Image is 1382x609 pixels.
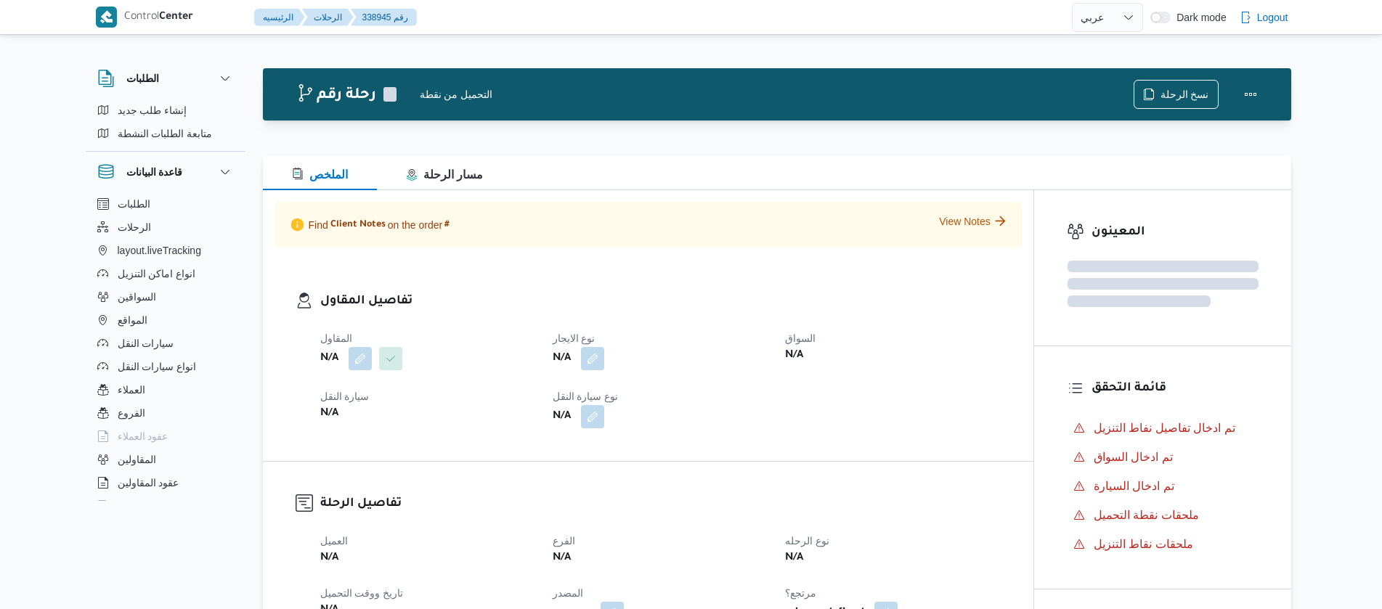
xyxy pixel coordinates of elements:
[96,7,117,28] img: X8yXhbKr1z7QwAAAABJRU5ErkJggg==
[1092,223,1259,242] h3: المعينون
[254,9,305,26] button: الرئيسيه
[785,549,803,567] b: N/A
[320,587,404,599] span: تاريخ ووقت التحميل
[320,350,338,367] b: N/A
[553,549,571,567] b: N/A
[126,163,183,181] h3: قاعدة البيانات
[118,218,151,236] span: الرحلات
[118,242,201,259] span: layout.liveTracking
[118,195,150,213] span: الطلبات
[1161,86,1209,103] span: نسخ الرحلة
[1257,9,1288,26] span: Logout
[1068,417,1259,440] button: تم ادخال تفاصيل نفاط التنزيل
[118,358,197,375] span: انواع سيارات النقل
[351,9,417,26] button: 338945 رقم
[1094,422,1235,434] span: تم ادخال تفاصيل نفاط التنزيل
[320,391,370,402] span: سيارة النقل
[320,494,1001,514] h3: تفاصيل الرحلة
[939,213,1010,229] button: View Notes
[1094,451,1173,463] span: تم ادخال السواق
[1068,504,1259,527] button: ملحقات نقطة التحميل
[1094,480,1174,492] span: تم ادخال السيارة
[15,551,61,594] iframe: chat widget
[1171,12,1226,23] span: Dark mode
[92,285,240,308] button: السواقين
[97,163,234,181] button: قاعدة البيانات
[1068,533,1259,556] button: ملحقات نقاط التنزيل
[1094,420,1235,437] span: تم ادخال تفاصيل نفاط التنزيل
[118,451,156,468] span: المقاولين
[118,404,145,422] span: الفروع
[296,86,376,105] h2: رحلة رقم
[92,448,240,471] button: المقاولين
[92,192,240,216] button: الطلبات
[1092,379,1259,398] h3: قائمة التحقق
[92,378,240,401] button: العملاء
[92,401,240,425] button: الفروع
[92,494,240,518] button: اجهزة التليفون
[1094,509,1199,521] span: ملحقات نقطة التحميل
[92,239,240,262] button: layout.liveTracking
[553,391,619,402] span: نوع سيارة النقل
[86,99,245,151] div: الطلبات
[406,168,483,181] span: مسار الرحلة
[118,311,147,329] span: المواقع
[118,474,179,491] span: عقود المقاولين
[92,122,240,145] button: متابعة الطلبات النشطة
[320,332,352,344] span: المقاول
[1234,3,1294,32] button: Logout
[292,168,348,181] span: الملخص
[286,213,452,236] p: Find on the order
[92,471,240,494] button: عقود المقاولين
[330,219,386,231] span: Client Notes
[444,219,450,231] span: #
[118,428,168,445] span: عقود العملاء
[1094,507,1199,524] span: ملحقات نقطة التحميل
[320,405,338,422] b: N/A
[86,192,245,507] div: قاعدة البيانات
[1068,446,1259,469] button: تم ادخال السواق
[92,216,240,239] button: الرحلات
[320,292,1001,311] h3: تفاصيل المقاول
[92,355,240,378] button: انواع سيارات النقل
[320,549,338,567] b: N/A
[118,497,178,515] span: اجهزة التليفون
[553,587,583,599] span: المصدر
[785,587,816,599] span: مرتجع؟
[159,12,193,23] b: Center
[553,535,575,547] span: الفرع
[118,102,187,119] span: إنشاء طلب جديد
[118,125,213,142] span: متابعة الطلبات النشطة
[118,288,156,306] span: السواقين
[92,99,240,122] button: إنشاء طلب جديد
[92,332,240,355] button: سيارات النقل
[1094,478,1174,495] span: تم ادخال السيارة
[1236,80,1265,109] button: Actions
[320,535,348,547] span: العميل
[126,70,159,87] h3: الطلبات
[553,332,596,344] span: نوع الايجار
[118,335,174,352] span: سيارات النقل
[785,332,816,344] span: السواق
[785,535,829,547] span: نوع الرحله
[1094,536,1193,553] span: ملحقات نقاط التنزيل
[302,9,354,26] button: الرحلات
[785,347,803,364] b: N/A
[118,381,145,398] span: العملاء
[1094,538,1193,550] span: ملحقات نقاط التنزيل
[92,425,240,448] button: عقود العملاء
[553,408,571,425] b: N/A
[1094,449,1173,466] span: تم ادخال السواق
[92,262,240,285] button: انواع اماكن التنزيل
[118,265,196,282] span: انواع اماكن التنزيل
[92,308,240,332] button: المواقع
[97,70,234,87] button: الطلبات
[553,350,571,367] b: N/A
[1134,80,1219,109] button: نسخ الرحلة
[420,87,1134,102] div: التحميل من نقطة
[1068,475,1259,498] button: تم ادخال السيارة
